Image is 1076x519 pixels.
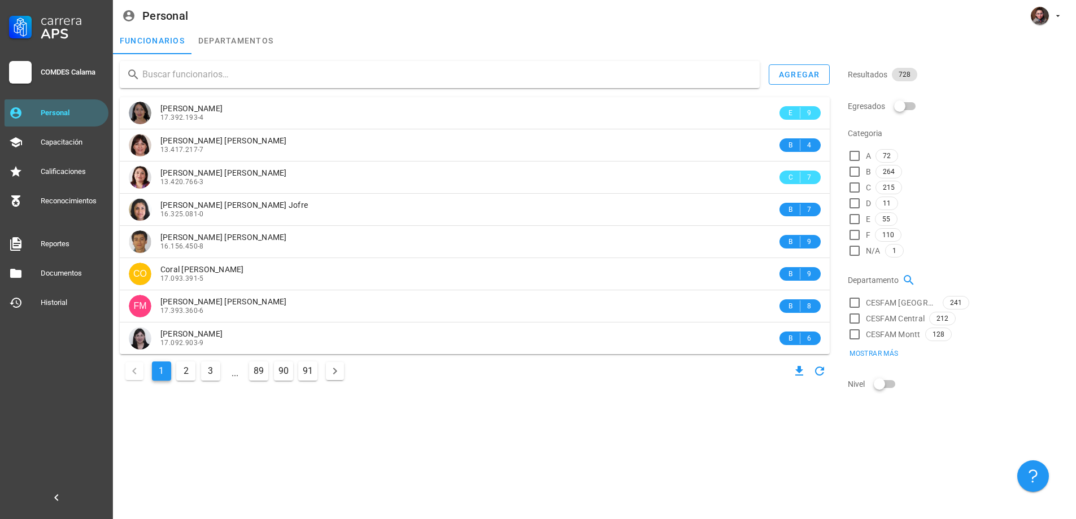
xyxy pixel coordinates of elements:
[5,187,108,215] a: Reconocimientos
[805,300,814,312] span: 8
[326,362,344,380] button: Página siguiente
[786,300,795,312] span: B
[883,181,895,194] span: 215
[142,66,751,84] input: Buscar funcionarios…
[41,138,104,147] div: Capacitación
[882,229,894,241] span: 110
[176,361,195,381] button: Ir a la página 2
[160,297,287,306] span: [PERSON_NAME] [PERSON_NAME]
[41,14,104,27] div: Carrera
[848,120,1069,147] div: Categoria
[786,139,795,151] span: B
[142,10,188,22] div: Personal
[129,295,151,317] div: avatar
[5,260,108,287] a: Documentos
[160,146,204,154] span: 13.417.217-7
[848,61,1069,88] div: Resultados
[191,27,280,54] a: departamentos
[778,70,820,79] div: agregar
[848,93,1069,120] div: Egresados
[41,27,104,41] div: APS
[786,107,795,119] span: E
[160,168,287,177] span: [PERSON_NAME] [PERSON_NAME]
[152,361,171,381] button: Página actual, página 1
[805,268,814,280] span: 9
[883,165,895,178] span: 264
[226,362,244,380] span: ...
[842,346,905,361] button: Mostrar más
[786,268,795,280] span: B
[769,64,830,85] button: agregar
[160,242,204,250] span: 16.156.450-8
[892,245,896,257] span: 1
[786,333,795,344] span: B
[5,289,108,316] a: Historial
[129,230,151,253] div: avatar
[41,239,104,248] div: Reportes
[786,172,795,183] span: C
[133,295,146,317] span: FM
[160,339,204,347] span: 17.092.903-9
[805,107,814,119] span: 9
[866,213,870,225] span: E
[249,361,268,381] button: Ir a la página 89
[936,312,948,325] span: 212
[129,166,151,189] div: avatar
[1031,7,1049,25] div: avatar
[866,329,921,340] span: CESFAM Montt
[160,210,204,218] span: 16.325.081-0
[113,27,191,54] a: funcionarios
[160,329,223,338] span: [PERSON_NAME]
[866,198,871,209] span: D
[899,68,911,81] span: 728
[805,172,814,183] span: 7
[298,361,317,381] button: Ir a la página 91
[41,298,104,307] div: Historial
[201,361,220,381] button: Ir a la página 3
[160,233,287,242] span: [PERSON_NAME] [PERSON_NAME]
[160,265,244,274] span: Coral [PERSON_NAME]
[41,108,104,117] div: Personal
[129,198,151,221] div: avatar
[882,213,890,225] span: 55
[41,68,104,77] div: COMDES Calama
[160,307,204,315] span: 17.393.360-6
[160,104,223,113] span: [PERSON_NAME]
[848,370,1069,398] div: Nivel
[849,350,898,357] span: Mostrar más
[133,263,147,285] span: CO
[805,204,814,215] span: 7
[5,129,108,156] a: Capacitación
[866,313,925,324] span: CESFAM Central
[883,197,891,210] span: 11
[866,297,938,308] span: CESFAM [GEOGRAPHIC_DATA]
[41,269,104,278] div: Documentos
[5,158,108,185] a: Calificaciones
[129,102,151,124] div: avatar
[805,236,814,247] span: 9
[805,139,814,151] span: 4
[5,99,108,127] a: Personal
[848,267,1069,294] div: Departamento
[41,167,104,176] div: Calificaciones
[160,178,204,186] span: 13.420.766-3
[274,361,293,381] button: Ir a la página 90
[41,197,104,206] div: Reconocimientos
[120,359,350,383] nav: Navegación de paginación
[866,229,870,241] span: F
[805,333,814,344] span: 6
[933,328,944,341] span: 128
[129,263,151,285] div: avatar
[160,274,204,282] span: 17.093.391-5
[160,136,287,145] span: [PERSON_NAME] [PERSON_NAME]
[866,150,871,162] span: A
[950,296,962,309] span: 241
[160,114,204,121] span: 17.392.193-4
[786,204,795,215] span: B
[866,166,871,177] span: B
[883,150,891,162] span: 72
[786,236,795,247] span: B
[866,245,881,256] span: N/A
[5,230,108,258] a: Reportes
[866,182,871,193] span: C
